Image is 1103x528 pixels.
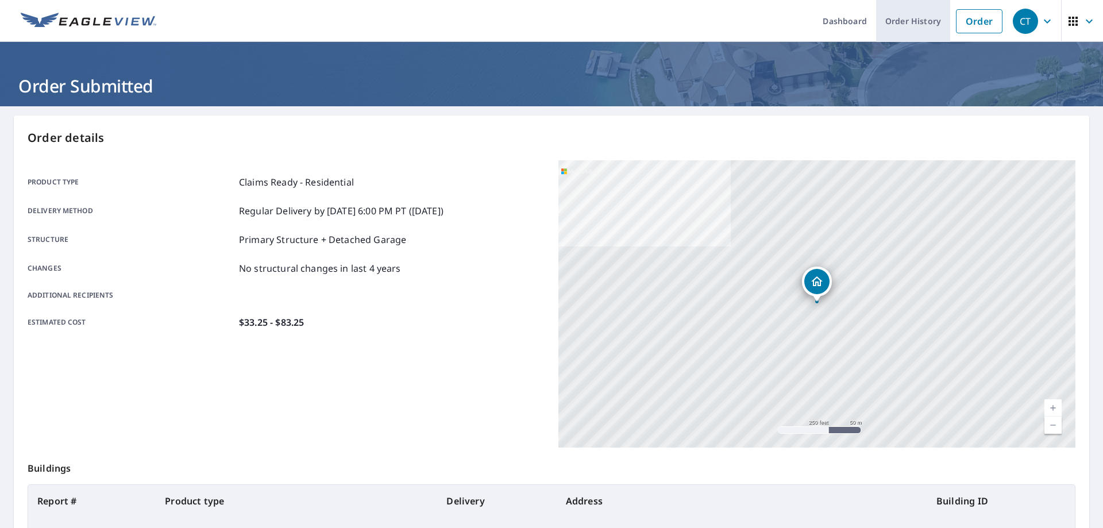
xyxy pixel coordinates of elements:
img: EV Logo [21,13,156,30]
p: Estimated cost [28,315,234,329]
p: Delivery method [28,204,234,218]
a: Current Level 17, Zoom Out [1044,417,1062,434]
div: CT [1013,9,1038,34]
p: Structure [28,233,234,246]
p: Changes [28,261,234,275]
th: Delivery [437,485,556,517]
p: Product type [28,175,234,189]
th: Product type [156,485,437,517]
div: Dropped pin, building 1, Residential property, 406 N Smith St Palatine, IL 60067 [802,267,832,302]
th: Address [557,485,927,517]
a: Order [956,9,1002,33]
p: Order details [28,129,1075,147]
th: Report # [28,485,156,517]
p: Regular Delivery by [DATE] 6:00 PM PT ([DATE]) [239,204,443,218]
p: Additional recipients [28,290,234,300]
p: Buildings [28,448,1075,484]
h1: Order Submitted [14,74,1089,98]
p: No structural changes in last 4 years [239,261,401,275]
p: Claims Ready - Residential [239,175,354,189]
p: $33.25 - $83.25 [239,315,304,329]
th: Building ID [927,485,1075,517]
p: Primary Structure + Detached Garage [239,233,406,246]
a: Current Level 17, Zoom In [1044,399,1062,417]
